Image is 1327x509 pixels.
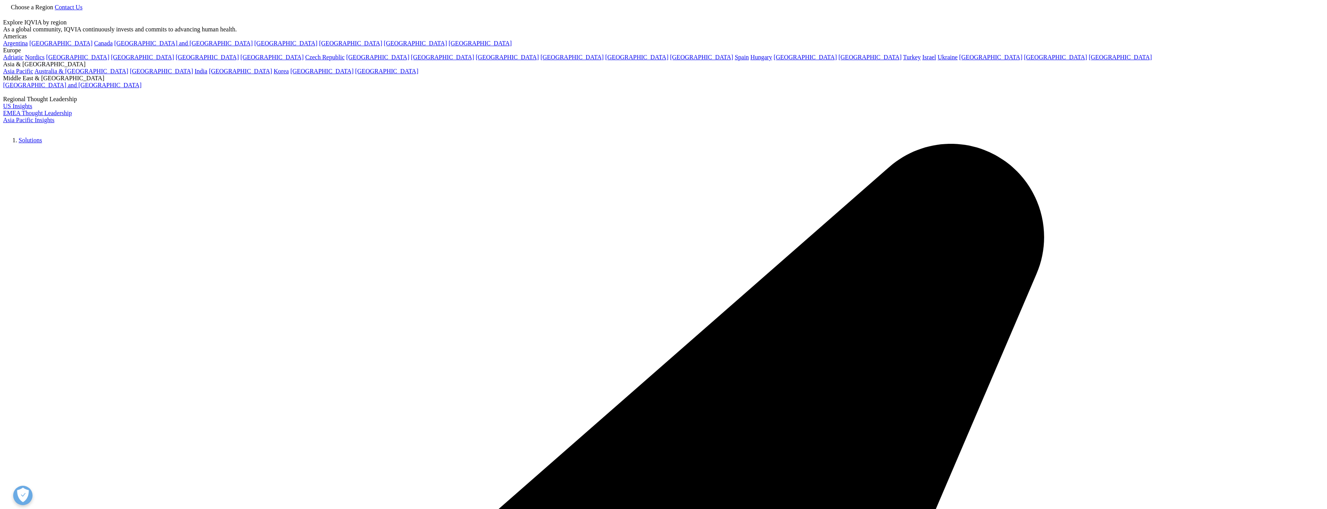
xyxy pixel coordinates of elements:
[346,54,409,60] a: [GEOGRAPHIC_DATA]
[319,40,382,47] a: [GEOGRAPHIC_DATA]
[838,54,902,60] a: [GEOGRAPHIC_DATA]
[938,54,958,60] a: Ukraine
[3,40,28,47] a: Argentina
[384,40,447,47] a: [GEOGRAPHIC_DATA]
[3,61,1324,68] div: Asia & [GEOGRAPHIC_DATA]
[605,54,668,60] a: [GEOGRAPHIC_DATA]
[305,54,345,60] a: Czech Republic
[3,117,54,123] a: Asia Pacific Insights
[3,96,1324,103] div: Regional Thought Leadership
[94,40,113,47] a: Canada
[903,54,921,60] a: Turkey
[176,54,239,60] a: [GEOGRAPHIC_DATA]
[735,54,749,60] a: Spain
[3,26,1324,33] div: As a global community, IQVIA continuously invests and commits to advancing human health.
[11,4,53,10] span: Choose a Region
[13,486,33,505] button: Präferenzen öffnen
[29,40,93,47] a: [GEOGRAPHIC_DATA]
[540,54,604,60] a: [GEOGRAPHIC_DATA]
[3,47,1324,54] div: Europe
[1024,54,1087,60] a: [GEOGRAPHIC_DATA]
[34,68,128,74] a: Australia & [GEOGRAPHIC_DATA]
[111,54,174,60] a: [GEOGRAPHIC_DATA]
[355,68,418,74] a: [GEOGRAPHIC_DATA]
[774,54,837,60] a: [GEOGRAPHIC_DATA]
[3,103,32,109] a: US Insights
[3,75,1324,82] div: Middle East & [GEOGRAPHIC_DATA]
[3,110,72,116] a: EMEA Thought Leadership
[1089,54,1152,60] a: [GEOGRAPHIC_DATA]
[25,54,45,60] a: Nordics
[114,40,253,47] a: [GEOGRAPHIC_DATA] and [GEOGRAPHIC_DATA]
[923,54,936,60] a: Israel
[46,54,109,60] a: [GEOGRAPHIC_DATA]
[209,68,272,74] a: [GEOGRAPHIC_DATA]
[476,54,539,60] a: [GEOGRAPHIC_DATA]
[3,19,1324,26] div: Explore IQVIA by region
[194,68,207,74] a: India
[3,82,141,88] a: [GEOGRAPHIC_DATA] and [GEOGRAPHIC_DATA]
[19,137,42,143] a: Solutions
[55,4,83,10] a: Contact Us
[3,54,23,60] a: Adriatic
[130,68,193,74] a: [GEOGRAPHIC_DATA]
[3,68,33,74] a: Asia Pacific
[750,54,772,60] a: Hungary
[3,33,1324,40] div: Americas
[290,68,353,74] a: [GEOGRAPHIC_DATA]
[449,40,512,47] a: [GEOGRAPHIC_DATA]
[411,54,474,60] a: [GEOGRAPHIC_DATA]
[274,68,289,74] a: Korea
[959,54,1022,60] a: [GEOGRAPHIC_DATA]
[670,54,733,60] a: [GEOGRAPHIC_DATA]
[254,40,317,47] a: [GEOGRAPHIC_DATA]
[241,54,304,60] a: [GEOGRAPHIC_DATA]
